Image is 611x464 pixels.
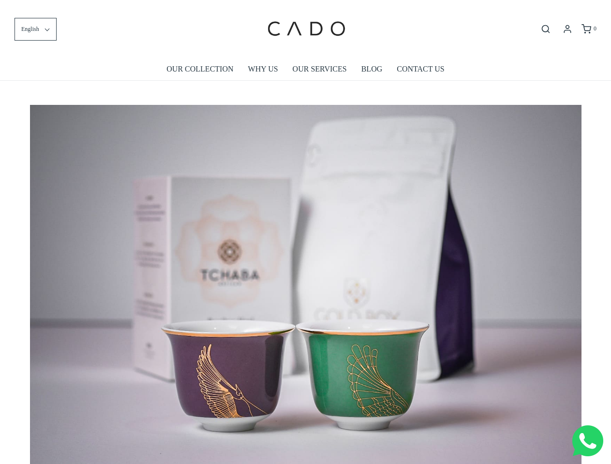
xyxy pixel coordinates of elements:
[248,58,278,80] a: WHY US
[276,1,307,9] span: Last name
[21,25,39,34] span: English
[361,58,383,80] a: BLOG
[265,7,347,51] img: cadogifting
[581,24,596,34] a: 0
[293,58,347,80] a: OUR SERVICES
[15,18,57,41] button: English
[397,58,444,80] a: CONTACT US
[537,24,554,34] button: Open search bar
[572,425,603,456] img: Whatsapp
[594,25,596,32] span: 0
[166,58,233,80] a: OUR COLLECTION
[276,80,322,88] span: Number of gifts
[276,41,324,48] span: Company name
